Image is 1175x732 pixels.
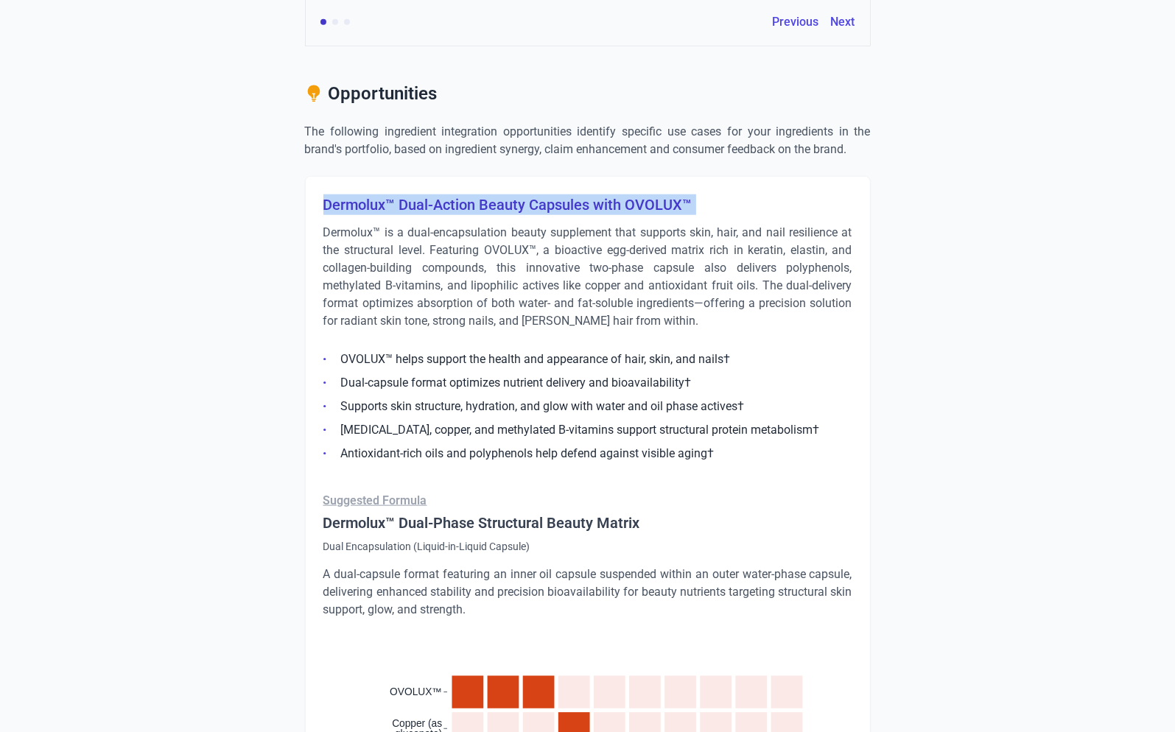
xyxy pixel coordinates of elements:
button: Evidence 3 [344,19,350,25]
li: OVOLUX™ helps support the health and appearance of hair, skin, and nails† [323,351,852,368]
p: The following ingredient integration opportunities identify specific use cases for your ingredien... [305,123,871,158]
p: Dual Encapsulation (Liquid-in-Liquid Capsule) [323,539,852,554]
h3: Dermolux™ Dual-Action Beauty Capsules with OVOLUX™ [323,194,852,215]
button: Next [831,13,855,31]
tspan: Copper (as [392,718,442,729]
button: Evidence 2 [332,19,338,25]
p: Dermolux™ is a dual-encapsulation beauty supplement that supports skin, hair, and nail resilience... [323,224,852,330]
p: A dual-capsule format featuring an inner oil capsule suspended within an outer water-phase capsul... [323,566,852,619]
text: OVOLUX™ [390,686,442,697]
li: Dual-capsule format optimizes nutrient delivery and bioavailability† [323,374,852,392]
button: Evidence 1 [320,19,326,25]
h2: Opportunities [305,82,871,111]
li: Supports skin structure, hydration, and glow with water and oil phase actives† [323,398,852,415]
li: Antioxidant-rich oils and polyphenols help defend against visible aging† [323,445,852,462]
p: Suggested Formula [323,492,852,510]
li: [MEDICAL_DATA], copper, and methylated B-vitamins support structural protein metabolism† [323,421,852,439]
button: Previous [773,13,819,31]
h4: Dermolux™ Dual-Phase Structural Beauty Matrix [323,513,852,533]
